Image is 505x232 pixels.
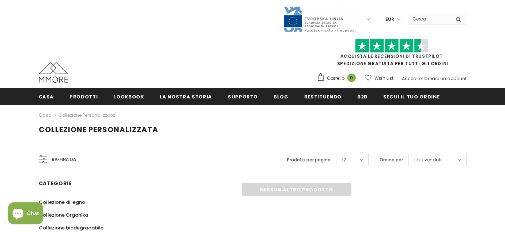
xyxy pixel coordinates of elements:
[340,53,443,59] a: Acquista le recensioni di TrustPilot
[304,93,342,100] span: Restituendo
[69,88,98,105] a: Prodotti
[385,16,394,23] span: EUR
[52,156,76,164] span: Raffina da
[283,6,356,33] img: Javni Razpis
[274,88,289,105] a: Blog
[228,93,258,100] span: supporto
[39,124,158,135] span: Collezione personalizzata
[402,75,418,82] a: Accedi
[304,88,342,105] a: Restituendo
[317,42,467,67] span: SPEDIZIONE GRATUITA PER TUTTI GLI ORDINI
[317,73,359,84] a: Carrello 0
[113,93,144,100] span: Lookbook
[287,156,331,164] label: Prodotti per pagina
[408,14,450,24] input: Search Site
[160,88,212,105] a: La nostra storia
[424,75,467,82] a: Creare un account
[39,209,88,221] a: Collezione Organika
[274,93,289,100] span: Blog
[419,75,423,82] span: or
[39,93,54,100] span: Casa
[283,16,356,22] a: Javni Razpis
[380,156,403,164] label: Ordina per
[228,88,258,105] a: supporto
[6,202,45,226] inbox-online-store-chat: Shopify online store chat
[39,180,72,187] span: Categorie
[342,156,346,164] span: 12
[414,156,441,164] span: I più venduti
[160,93,212,100] span: La nostra storia
[365,72,393,85] a: Wish List
[374,75,393,82] span: Wish List
[39,111,52,120] a: Casa
[39,199,85,206] span: Collezione di legno
[347,74,356,82] span: 0
[357,93,368,100] span: B2B
[39,196,85,209] a: Collezione di legno
[59,112,115,118] a: Collezione personalizzata
[327,75,344,82] span: Carrello
[357,88,368,105] a: B2B
[383,93,440,100] span: Segui il tuo ordine
[39,62,68,83] img: Casi MMORE
[355,39,428,53] img: Fidati di Pilot Stars
[383,88,440,105] a: Segui il tuo ordine
[39,224,103,231] span: Collezione biodegradabile
[39,88,54,105] a: Casa
[69,93,98,100] span: Prodotti
[113,88,144,105] a: Lookbook
[39,212,88,218] span: Collezione Organika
